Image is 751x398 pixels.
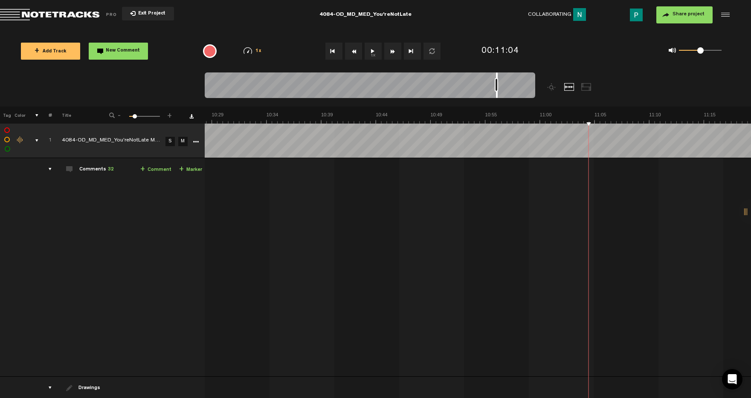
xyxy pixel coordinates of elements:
[78,385,102,392] div: Drawings
[14,136,27,144] div: Change the color of the waveform
[62,137,173,145] div: Click to edit the title
[325,43,342,60] button: Go to beginning
[423,43,441,60] button: Loop
[345,43,362,60] button: Rewind
[140,166,145,173] span: +
[404,43,421,60] button: Go to end
[722,369,742,389] div: Open Intercom Messenger
[39,158,52,377] td: comments
[166,112,173,117] span: +
[178,137,188,146] a: M
[165,137,175,146] a: S
[39,107,52,124] th: #
[136,12,165,16] span: Exit Project
[26,124,39,158] td: comments, stamps & drawings
[116,112,123,117] span: -
[35,49,67,54] span: Add Track
[179,166,184,173] span: +
[244,47,252,54] img: speedometer.svg
[39,124,52,158] td: Click to change the order number 1
[13,107,26,124] th: Color
[191,137,200,145] a: More
[27,136,40,145] div: comments, stamps & drawings
[140,165,171,175] a: Comment
[21,43,80,60] button: +Add Track
[384,43,401,60] button: Fast Forward
[365,43,382,60] button: 1x
[656,6,713,23] button: Share project
[106,49,140,53] span: New Comment
[40,165,53,173] div: comments
[179,165,202,175] a: Marker
[189,114,194,118] a: Download comments
[89,43,148,60] button: New Comment
[40,384,53,392] div: drawings
[40,137,53,145] div: Click to change the order number
[122,7,174,20] button: Exit Project
[108,167,114,172] span: 32
[230,47,274,55] div: 1x
[573,8,586,21] img: ACg8ocLu3IjZ0q4g3Sv-67rBggf13R-7caSq40_txJsJBEcwv2RmFg=s96-c
[13,124,26,158] td: Change the color of the waveform
[255,49,261,54] span: 1x
[528,8,589,21] div: Collaborating
[673,12,705,17] span: Share project
[630,9,643,21] img: ACg8ocK2_7AM7z2z6jSroFv8AAIBqvSsYiLxF7dFzk16-E4UVv09gA=s96-c
[79,166,114,173] div: Comments
[52,124,163,158] td: Click to edit the title 4084-OD_MD_MED_You'reNotLate Mix v1
[203,44,217,58] div: {{ tooltip_message }}
[481,45,519,58] div: 00:11:04
[52,107,98,124] th: Title
[35,48,39,55] span: +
